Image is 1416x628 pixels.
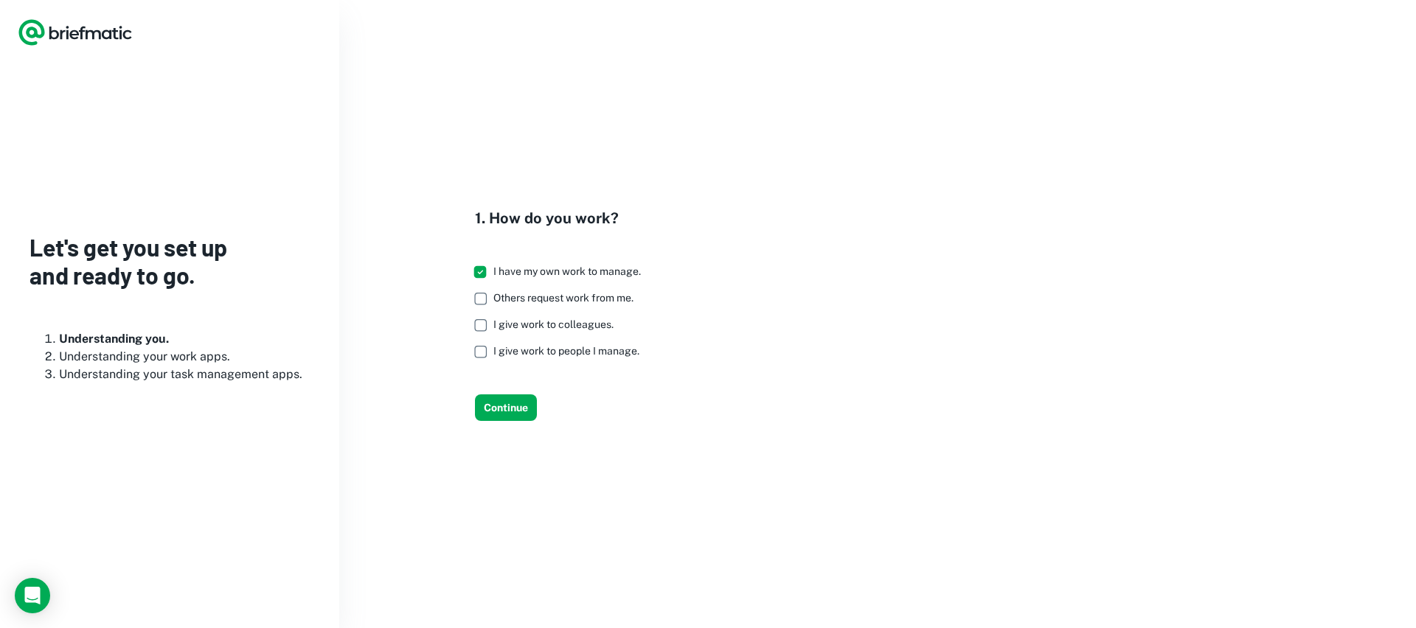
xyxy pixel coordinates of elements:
[475,394,537,421] button: Continue
[493,318,614,330] span: I give work to colleagues.
[493,265,641,277] span: I have my own work to manage.
[15,578,50,613] div: Load Chat
[59,332,169,346] b: Understanding you.
[493,345,639,357] span: I give work to people I manage.
[493,292,634,304] span: Others request work from me.
[59,348,310,366] li: Understanding your work apps.
[29,233,310,290] h3: Let's get you set up and ready to go.
[475,207,653,229] h4: 1. How do you work?
[59,366,310,383] li: Understanding your task management apps.
[18,18,133,47] a: Logo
